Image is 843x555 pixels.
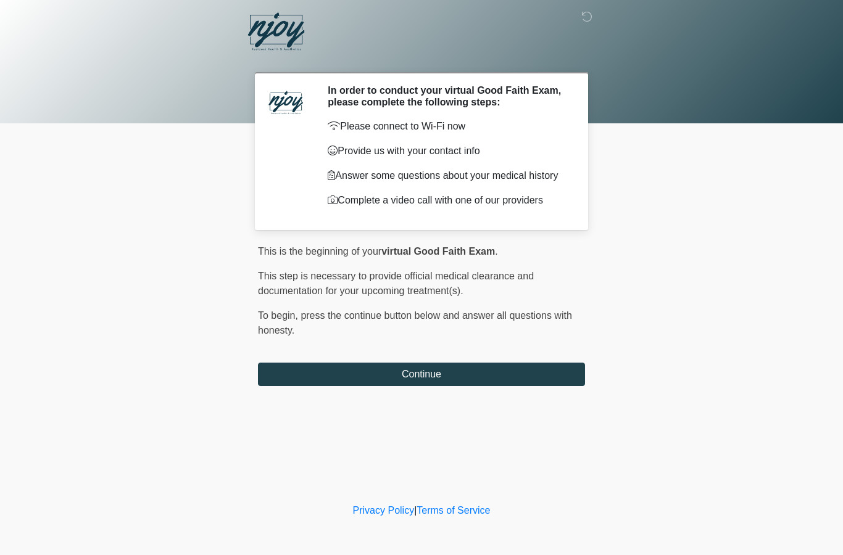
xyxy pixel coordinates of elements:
button: Continue [258,363,585,386]
a: Terms of Service [417,505,490,516]
p: Provide us with your contact info [328,144,567,158]
img: NJOY Restored Health & Aesthetics Logo [246,9,307,55]
p: Answer some questions about your medical history [328,168,567,183]
p: Please connect to Wi-Fi now [328,119,567,134]
span: This step is necessary to provide official medical clearance and documentation for your upcoming ... [258,271,534,296]
a: | [414,505,417,516]
p: Complete a video call with one of our providers [328,193,567,208]
a: Privacy Policy [353,505,415,516]
img: Agent Avatar [267,84,304,121]
span: This is the beginning of your [258,246,381,257]
h2: In order to conduct your virtual Good Faith Exam, please complete the following steps: [328,84,567,108]
span: press the continue button below and answer all questions with honesty. [258,310,572,335]
strong: virtual Good Faith Exam [381,246,495,257]
span: To begin, [258,310,301,321]
span: . [495,246,497,257]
